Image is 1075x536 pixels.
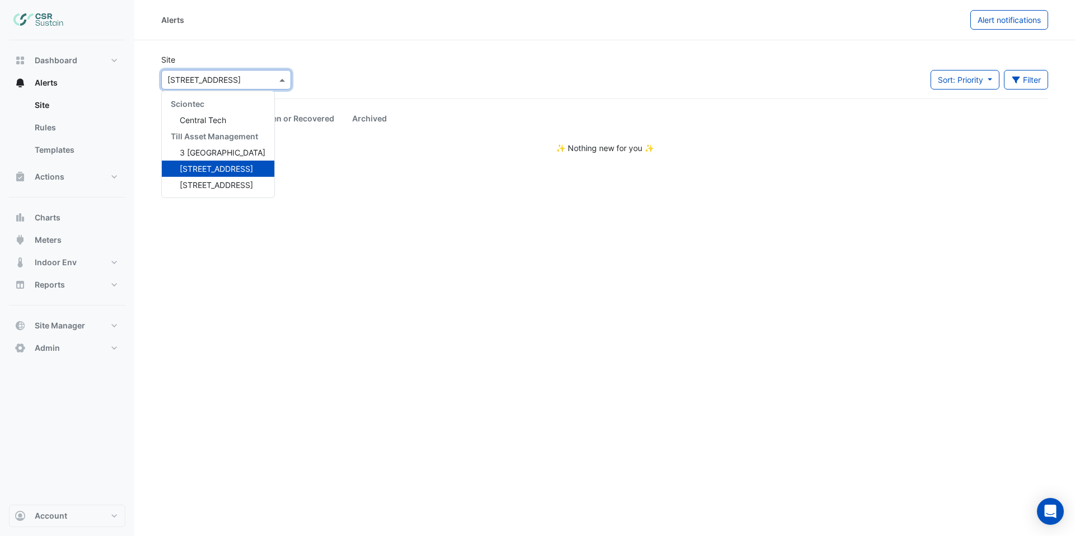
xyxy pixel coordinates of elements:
[26,116,125,139] a: Rules
[35,234,62,246] span: Meters
[35,257,77,268] span: Indoor Env
[161,142,1048,154] div: ✨ Nothing new for you ✨
[161,14,184,26] div: Alerts
[15,320,26,331] app-icon: Site Manager
[931,70,999,90] button: Sort: Priority
[9,251,125,274] button: Indoor Env
[161,54,175,65] label: Site
[9,229,125,251] button: Meters
[180,148,265,157] span: 3 [GEOGRAPHIC_DATA]
[9,49,125,72] button: Dashboard
[9,337,125,359] button: Admin
[15,279,26,290] app-icon: Reports
[35,171,64,182] span: Actions
[254,108,343,129] a: Seen or Recovered
[978,15,1041,25] span: Alert notifications
[15,171,26,182] app-icon: Actions
[15,234,26,246] app-icon: Meters
[1037,498,1064,525] div: Open Intercom Messenger
[15,77,26,88] app-icon: Alerts
[15,257,26,268] app-icon: Indoor Env
[26,139,125,161] a: Templates
[970,10,1048,30] button: Alert notifications
[180,164,253,173] span: [STREET_ADDRESS]
[13,9,64,31] img: Company Logo
[9,274,125,296] button: Reports
[35,510,67,521] span: Account
[938,75,983,84] span: Sort: Priority
[15,342,26,354] app-icon: Admin
[180,115,226,125] span: Central Tech
[35,77,58,88] span: Alerts
[35,55,77,66] span: Dashboard
[15,212,26,223] app-icon: Charts
[9,206,125,229] button: Charts
[9,72,125,94] button: Alerts
[343,108,396,129] a: Archived
[161,91,275,198] ng-dropdown-panel: Options list
[171,99,204,109] span: Sciontec
[180,180,253,190] span: [STREET_ADDRESS]
[26,94,125,116] a: Site
[9,94,125,166] div: Alerts
[35,212,60,223] span: Charts
[9,505,125,527] button: Account
[1004,70,1049,90] button: Filter
[35,320,85,331] span: Site Manager
[35,342,60,354] span: Admin
[171,131,258,141] span: Till Asset Management
[9,166,125,188] button: Actions
[15,55,26,66] app-icon: Dashboard
[35,279,65,290] span: Reports
[9,314,125,337] button: Site Manager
